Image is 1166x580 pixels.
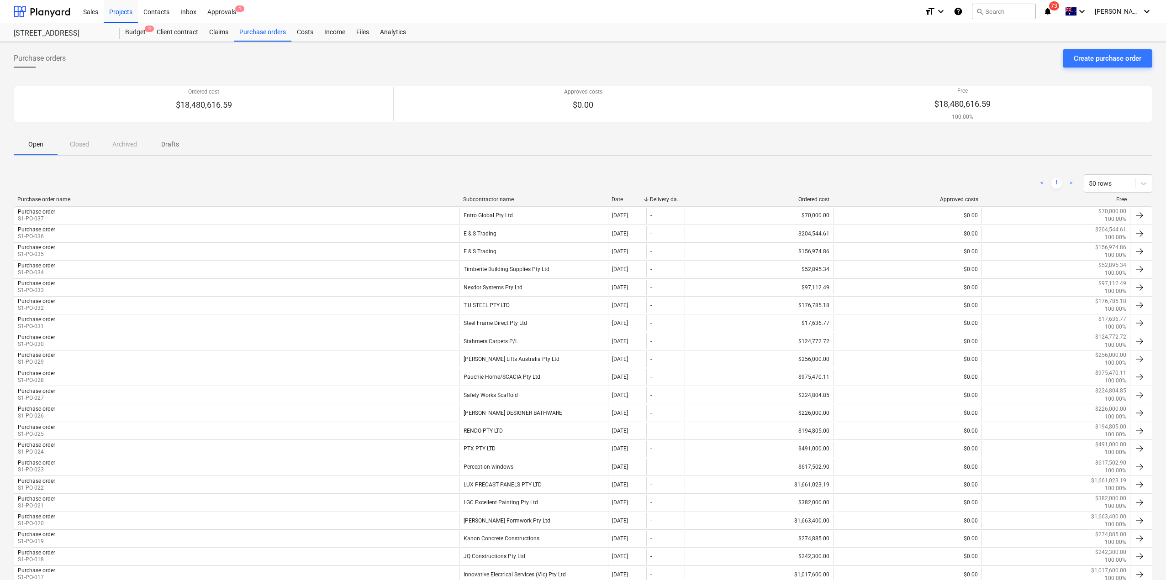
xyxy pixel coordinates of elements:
[120,23,151,42] a: Budget9
[18,496,55,502] div: Purchase order
[612,428,628,434] div: [DATE]
[685,298,833,313] div: $176,785.18
[18,358,55,366] p: S1-PO-029
[459,244,608,259] div: E & S Trading
[650,230,652,237] div: -
[685,405,833,421] div: $226,000.00
[1095,549,1126,556] p: $242,300.00
[612,212,628,219] div: [DATE]
[934,87,991,95] p: Free
[833,298,981,313] div: $0.00
[833,208,981,223] div: $0.00
[612,553,628,559] div: [DATE]
[18,298,55,304] div: Purchase order
[685,531,833,546] div: $274,885.00
[18,316,55,323] div: Purchase order
[459,333,608,349] div: Stahmers Carpets P/L
[176,88,232,96] p: Ordered cost
[833,351,981,367] div: $0.00
[18,334,55,340] div: Purchase order
[833,315,981,331] div: $0.00
[459,459,608,475] div: Perception windows
[459,495,608,510] div: LGC Excellent Painting Pty Ltd
[1098,315,1126,323] p: $17,636.77
[1095,244,1126,251] p: $156,974.86
[291,23,319,42] a: Costs
[459,513,608,528] div: [PERSON_NAME] Formwork Pty Ltd
[1105,413,1126,421] p: 100.00%
[650,338,652,345] div: -
[837,196,978,203] div: Approved costs
[833,261,981,277] div: $0.00
[685,369,833,385] div: $975,470.11
[685,513,833,528] div: $1,663,400.00
[650,499,652,506] div: -
[18,502,55,510] p: S1-PO-021
[1095,495,1126,502] p: $382,000.00
[1105,502,1126,510] p: 100.00%
[1120,536,1166,580] div: Chat Widget
[1066,178,1076,189] a: Next page
[176,99,232,110] p: $18,480,616.59
[986,196,1127,203] div: Free
[612,248,628,255] div: [DATE]
[1105,323,1126,331] p: 100.00%
[234,23,291,42] a: Purchase orders
[833,477,981,492] div: $0.00
[18,215,55,223] p: S1-PO-037
[934,113,991,121] p: 100.00%
[612,338,628,345] div: [DATE]
[1105,251,1126,259] p: 100.00%
[18,388,55,394] div: Purchase order
[564,99,602,110] p: $0.00
[1105,538,1126,546] p: 100.00%
[833,549,981,564] div: $0.00
[18,442,55,448] div: Purchase order
[650,320,652,326] div: -
[833,423,981,439] div: $0.00
[18,424,55,430] div: Purchase order
[151,23,204,42] div: Client contract
[685,423,833,439] div: $194,805.00
[18,556,55,564] p: S1-PO-018
[833,387,981,402] div: $0.00
[18,538,55,545] p: S1-PO-019
[204,23,234,42] a: Claims
[685,261,833,277] div: $52,895.34
[1105,431,1126,439] p: 100.00%
[18,251,55,258] p: S1-PO-035
[685,244,833,259] div: $156,974.86
[833,333,981,349] div: $0.00
[18,280,55,287] div: Purchase order
[159,140,181,149] p: Drafts
[1095,387,1126,395] p: $224,804.85
[833,513,981,528] div: $0.00
[1095,333,1126,341] p: $124,772.72
[1095,531,1126,538] p: $274,885.00
[18,520,55,528] p: S1-PO-020
[459,549,608,564] div: JQ Constructions Pty Ltd
[18,304,55,312] p: S1-PO-032
[18,412,55,420] p: S1-PO-026
[1074,52,1141,64] div: Create purchase order
[685,333,833,349] div: $124,772.72
[1091,513,1126,521] p: $1,663,400.00
[1105,467,1126,475] p: 100.00%
[612,464,628,470] div: [DATE]
[1095,369,1126,377] p: $975,470.11
[1036,178,1047,189] a: Previous page
[459,387,608,402] div: Safety Works Scaffold
[833,226,981,241] div: $0.00
[1105,305,1126,313] p: 100.00%
[1105,521,1126,528] p: 100.00%
[650,481,652,488] div: -
[1098,208,1126,215] p: $70,000.00
[18,226,55,233] div: Purchase order
[375,23,412,42] a: Analytics
[650,410,652,416] div: -
[612,445,628,452] div: [DATE]
[1095,441,1126,449] p: $491,000.00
